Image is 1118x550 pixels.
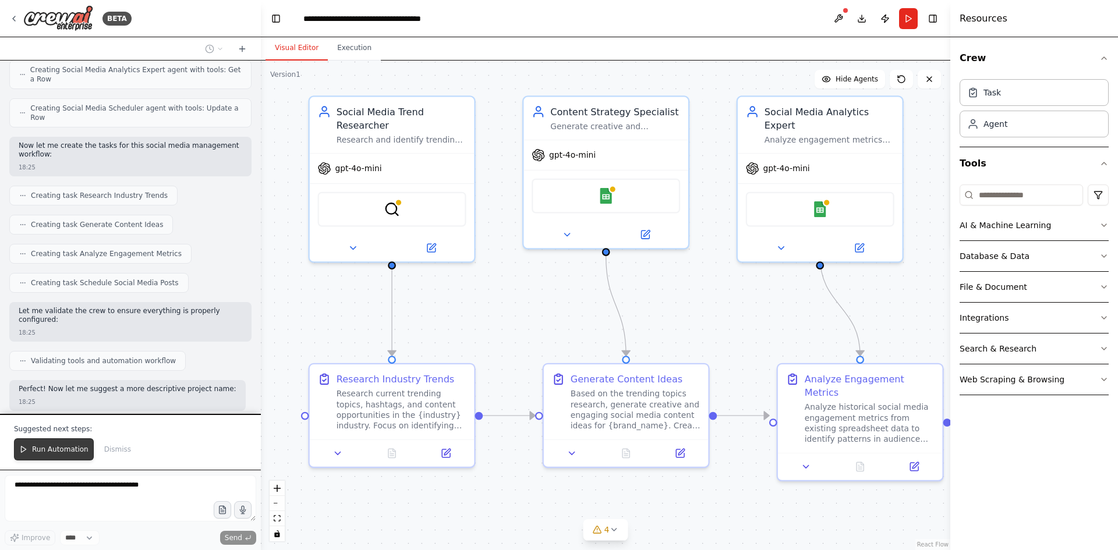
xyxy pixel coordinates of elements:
[98,438,137,460] button: Dismiss
[822,240,897,256] button: Open in side panel
[812,201,828,218] img: Google Sheets
[960,210,1109,240] button: AI & Machine Learning
[270,496,285,511] button: zoom out
[571,388,700,431] div: Based on the trending topics research, generate creative and engaging social media content ideas ...
[14,438,94,460] button: Run Automation
[102,12,132,26] div: BETA
[337,105,466,132] div: Social Media Trend Researcher
[268,10,284,27] button: Hide left sidebar
[836,74,878,84] span: Hide Agents
[960,12,1007,26] h4: Resources
[960,333,1109,364] button: Search & Research
[270,70,300,79] div: Version 1
[270,481,285,496] button: zoom in
[550,121,680,132] div: Generate creative and engaging social media content ideas based on trending topics, optimize post...
[23,5,93,31] img: Logo
[765,134,894,145] div: Analyze engagement metrics across social media platforms, identify optimal posting times, track p...
[393,240,469,256] button: Open in side panel
[960,364,1109,395] button: Web Scraping & Browsing
[598,188,614,204] img: Google Sheets
[604,524,610,535] span: 4
[583,519,628,541] button: 4
[363,445,420,462] button: No output available
[960,147,1109,180] button: Tools
[960,272,1109,302] button: File & Document
[384,201,400,218] img: BraveSearchTool
[960,312,1009,324] div: Integrations
[983,87,1001,98] div: Task
[960,374,1064,385] div: Web Scraping & Browsing
[337,372,455,386] div: Research Industry Trends
[266,36,328,61] button: Visual Editor
[657,445,703,462] button: Open in side panel
[777,363,944,481] div: Analyze Engagement MetricsAnalyze historical social media engagement metrics from existing spread...
[960,180,1109,404] div: Tools
[983,118,1007,130] div: Agent
[549,150,596,160] span: gpt-4o-mini
[599,256,632,356] g: Edge from 7aea2057-c798-48ab-a366-82ee6a6e46d8 to 5f263f5b-ac63-42f5-bd01-7938addf1022
[522,95,689,249] div: Content Strategy SpecialistGenerate creative and engaging social media content ideas based on tre...
[19,307,242,325] p: Let me validate the crew to ensure everything is properly configured:
[270,511,285,526] button: fit view
[31,356,176,366] span: Validating tools and automation workflow
[550,105,680,118] div: Content Strategy Specialist
[19,141,242,159] p: Now let me create the tasks for this social media management workflow:
[30,104,242,122] span: Creating Social Media Scheduler agent with tools: Update a Row
[813,256,867,356] g: Edge from 23e9ba62-b725-4aed-875e-b7ebef5313c9 to 5d684226-c4f8-49a4-a0e5-3f5b62967b48
[308,95,475,262] div: Social Media Trend ResearcherResearch and identify trending topics, hashtags, and content opportu...
[917,541,949,548] a: React Flow attribution
[891,459,937,475] button: Open in side panel
[960,281,1027,293] div: File & Document
[31,220,163,229] span: Creating task Generate Content Ideas
[31,278,179,288] span: Creating task Schedule Social Media Posts
[328,36,381,61] button: Execution
[483,409,535,422] g: Edge from 880871ec-f146-43ec-bc73-ccce87d0d7f2 to 5f263f5b-ac63-42f5-bd01-7938addf1022
[270,481,285,541] div: React Flow controls
[31,191,168,200] span: Creating task Research Industry Trends
[597,445,654,462] button: No output available
[960,219,1051,231] div: AI & Machine Learning
[571,372,682,386] div: Generate Content Ideas
[104,445,131,454] span: Dismiss
[5,530,55,545] button: Improve
[234,501,252,519] button: Click to speak your automation idea
[960,250,1029,262] div: Database & Data
[32,445,89,454] span: Run Automation
[19,398,36,406] div: 18:25
[805,372,935,399] div: Analyze Engagement Metrics
[220,531,256,545] button: Send
[225,533,242,542] span: Send
[337,134,466,145] div: Research and identify trending topics, hashtags, and content opportunities in the {industry} indu...
[960,42,1109,74] button: Crew
[765,105,894,132] div: Social Media Analytics Expert
[960,241,1109,271] button: Database & Data
[423,445,469,462] button: Open in side panel
[19,163,36,172] div: 18:25
[22,533,50,542] span: Improve
[337,388,466,431] div: Research current trending topics, hashtags, and content opportunities in the {industry} industry....
[717,409,769,422] g: Edge from 5f263f5b-ac63-42f5-bd01-7938addf1022 to 5d684226-c4f8-49a4-a0e5-3f5b62967b48
[925,10,941,27] button: Hide right sidebar
[542,363,709,468] div: Generate Content IdeasBased on the trending topics research, generate creative and engaging socia...
[19,385,236,394] p: Perfect! Now let me suggest a more descriptive project name:
[335,163,381,173] span: gpt-4o-mini
[303,13,434,24] nav: breadcrumb
[763,163,810,173] span: gpt-4o-mini
[832,459,889,475] button: No output available
[19,328,36,337] div: 18:25
[30,65,242,84] span: Creating Social Media Analytics Expert agent with tools: Get a Row
[233,42,252,56] button: Start a new chat
[607,226,683,243] button: Open in side panel
[960,343,1036,354] div: Search & Research
[385,253,399,356] g: Edge from 44a44204-9c7e-4c43-a0a6-a22a51b5b54a to 880871ec-f146-43ec-bc73-ccce87d0d7f2
[960,303,1109,333] button: Integrations
[14,424,247,434] p: Suggested next steps:
[805,402,935,445] div: Analyze historical social media engagement metrics from existing spreadsheet data to identify pat...
[308,363,475,468] div: Research Industry TrendsResearch current trending topics, hashtags, and content opportunities in ...
[270,526,285,541] button: toggle interactivity
[960,74,1109,147] div: Crew
[200,42,228,56] button: Switch to previous chat
[31,249,182,258] span: Creating task Analyze Engagement Metrics
[214,501,231,519] button: Upload files
[737,95,904,262] div: Social Media Analytics ExpertAnalyze engagement metrics across social media platforms, identify o...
